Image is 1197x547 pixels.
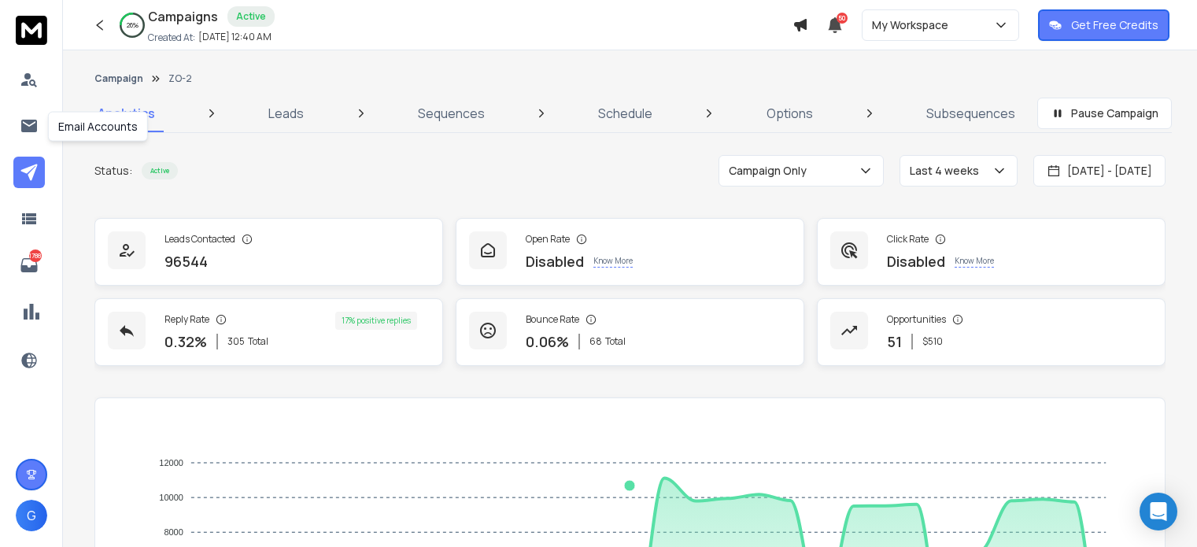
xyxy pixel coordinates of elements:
[13,249,45,281] a: 1788
[94,163,132,179] p: Status:
[259,94,313,132] a: Leads
[526,331,569,353] p: 0.06 %
[767,104,813,123] p: Options
[164,331,207,353] p: 0.32 %
[887,250,945,272] p: Disabled
[1140,493,1177,530] div: Open Intercom Messenger
[16,500,47,531] button: G
[164,313,209,326] p: Reply Rate
[29,249,42,262] p: 1788
[227,335,245,348] span: 305
[127,20,139,30] p: 26 %
[1033,155,1166,187] button: [DATE] - [DATE]
[872,17,955,33] p: My Workspace
[837,13,848,24] span: 50
[1071,17,1158,33] p: Get Free Credits
[922,335,943,348] p: $ 510
[1037,98,1172,129] button: Pause Campaign
[248,335,268,348] span: Total
[926,104,1015,123] p: Subsequences
[94,218,443,286] a: Leads Contacted96544
[887,313,946,326] p: Opportunities
[198,31,272,43] p: [DATE] 12:40 AM
[917,94,1025,132] a: Subsequences
[227,6,275,27] div: Active
[955,255,994,268] p: Know More
[48,112,148,142] div: Email Accounts
[729,163,813,179] p: Campaign Only
[164,250,208,272] p: 96544
[160,493,184,502] tspan: 10000
[526,233,570,246] p: Open Rate
[142,162,178,179] div: Active
[268,104,304,123] p: Leads
[589,335,602,348] span: 68
[887,331,902,353] p: 51
[88,94,164,132] a: Analytics
[817,218,1166,286] a: Click RateDisabledKnow More
[456,218,804,286] a: Open RateDisabledKnow More
[418,104,485,123] p: Sequences
[526,250,584,272] p: Disabled
[910,163,985,179] p: Last 4 weeks
[148,31,195,44] p: Created At:
[1038,9,1169,41] button: Get Free Credits
[589,94,662,132] a: Schedule
[817,298,1166,366] a: Opportunities51$510
[164,527,183,537] tspan: 8000
[164,233,235,246] p: Leads Contacted
[94,298,443,366] a: Reply Rate0.32%305Total17% positive replies
[160,458,184,468] tspan: 12000
[98,104,155,123] p: Analytics
[148,7,218,26] h1: Campaigns
[598,104,652,123] p: Schedule
[757,94,822,132] a: Options
[887,233,929,246] p: Click Rate
[456,298,804,366] a: Bounce Rate0.06%68Total
[605,335,626,348] span: Total
[94,72,143,85] button: Campaign
[168,72,192,85] p: ZO-2
[526,313,579,326] p: Bounce Rate
[593,255,633,268] p: Know More
[335,312,417,330] div: 17 % positive replies
[408,94,494,132] a: Sequences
